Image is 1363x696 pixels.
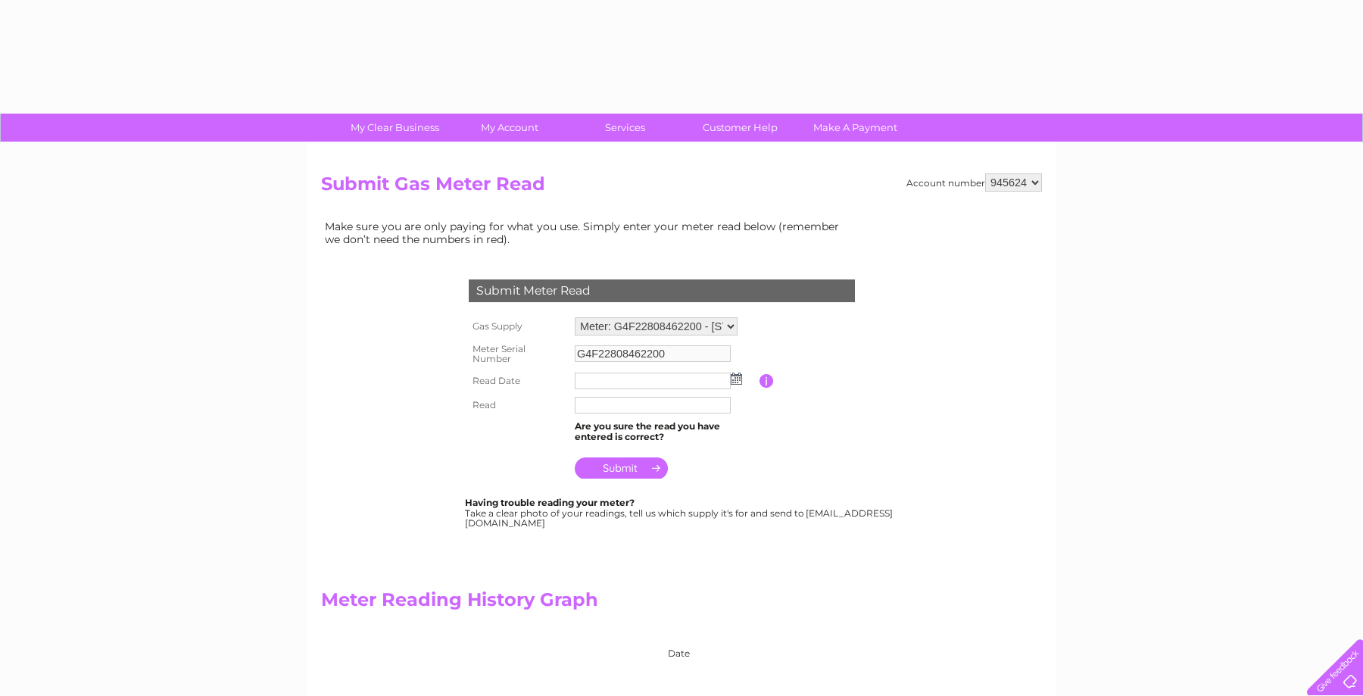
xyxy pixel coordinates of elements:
a: My Clear Business [332,114,457,142]
h2: Meter Reading History Graph [321,589,851,618]
th: Gas Supply [465,314,571,339]
div: Submit Meter Read [469,279,855,302]
img: ... [731,373,742,385]
td: Make sure you are only paying for what you use. Simply enter your meter read below (remember we d... [321,217,851,248]
td: Are you sure the read you have entered is correct? [571,417,759,446]
th: Meter Serial Number [465,339,571,370]
th: Read Date [465,369,571,393]
div: Take a clear photo of your readings, tell us which supply it's for and send to [EMAIL_ADDRESS][DO... [465,498,895,529]
a: My Account [448,114,572,142]
input: Submit [575,457,668,479]
input: Information [759,374,774,388]
th: Read [465,393,571,417]
a: Services [563,114,688,142]
a: Customer Help [678,114,803,142]
div: Date [427,633,851,659]
div: Account number [906,173,1042,192]
b: Having trouble reading your meter? [465,497,635,508]
h2: Submit Gas Meter Read [321,173,1042,202]
a: Make A Payment [793,114,918,142]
